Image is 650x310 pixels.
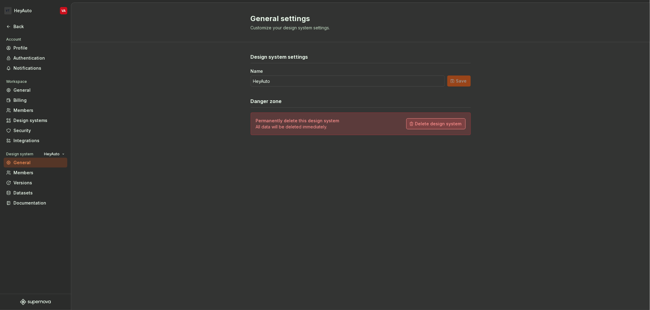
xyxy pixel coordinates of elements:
[256,124,339,130] p: All data will be deleted immediately.
[4,95,67,105] a: Billing
[13,65,65,71] div: Notifications
[4,22,67,31] a: Back
[4,116,67,125] a: Design systems
[4,105,67,115] a: Members
[251,25,330,30] span: Customize your design system settings.
[251,68,263,74] label: Name
[13,190,65,196] div: Datasets
[1,4,70,17] button: VTHeyAutoVA
[20,299,51,305] svg: Supernova Logo
[4,78,29,85] div: Workspace
[4,63,67,73] a: Notifications
[13,117,65,124] div: Design systems
[13,200,65,206] div: Documentation
[44,152,60,157] span: HeyAuto
[13,127,65,134] div: Security
[4,198,67,208] a: Documentation
[4,158,67,168] a: General
[251,14,463,24] h2: General settings
[13,97,65,103] div: Billing
[13,170,65,176] div: Members
[61,8,66,13] div: VA
[13,45,65,51] div: Profile
[13,180,65,186] div: Versions
[13,24,65,30] div: Back
[13,55,65,61] div: Authentication
[4,36,24,43] div: Account
[4,168,67,178] a: Members
[4,188,67,198] a: Datasets
[415,121,462,127] span: Delete design system
[4,85,67,95] a: General
[251,98,282,105] h3: Danger zone
[4,7,12,14] div: VT
[14,8,32,14] div: HeyAuto
[4,43,67,53] a: Profile
[13,87,65,93] div: General
[4,53,67,63] a: Authentication
[13,160,65,166] div: General
[4,136,67,146] a: Integrations
[4,150,36,158] div: Design system
[13,138,65,144] div: Integrations
[251,53,308,61] h3: Design system settings
[4,126,67,135] a: Security
[13,107,65,113] div: Members
[4,178,67,188] a: Versions
[256,118,339,124] h4: Permanently delete this design system
[406,118,466,129] button: Delete design system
